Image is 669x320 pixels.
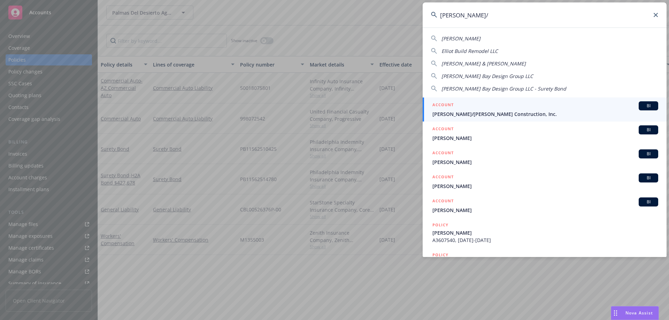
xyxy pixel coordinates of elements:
div: Drag to move [611,306,620,320]
span: Elliot Build Remodel LLC [441,48,498,54]
span: [PERSON_NAME] [432,158,658,166]
span: BI [641,103,655,109]
span: [PERSON_NAME]/[PERSON_NAME] Construction, Inc. [432,110,658,118]
span: [PERSON_NAME] [432,182,658,190]
a: POLICY [423,248,667,278]
span: [PERSON_NAME] Bay Design Group LLC - Surety Bond [441,85,566,92]
h5: POLICY [432,251,448,258]
a: ACCOUNTBI[PERSON_NAME] [423,146,667,170]
a: POLICY[PERSON_NAME]A3607540, [DATE]-[DATE] [423,218,667,248]
span: BI [641,151,655,157]
span: Nova Assist [625,310,653,316]
span: BI [641,199,655,205]
a: ACCOUNTBI[PERSON_NAME]/[PERSON_NAME] Construction, Inc. [423,97,667,122]
h5: ACCOUNT [432,125,454,134]
input: Search... [423,2,667,28]
h5: ACCOUNT [432,101,454,110]
span: [PERSON_NAME] [432,229,658,236]
span: [PERSON_NAME] [441,35,480,42]
h5: POLICY [432,221,448,228]
button: Nova Assist [611,306,659,320]
a: ACCOUNTBI[PERSON_NAME] [423,122,667,146]
a: ACCOUNTBI[PERSON_NAME] [423,170,667,194]
h5: ACCOUNT [432,149,454,158]
h5: ACCOUNT [432,173,454,182]
span: [PERSON_NAME] [432,206,658,214]
span: [PERSON_NAME] [432,134,658,142]
span: BI [641,175,655,181]
h5: ACCOUNT [432,197,454,206]
span: A3607540, [DATE]-[DATE] [432,236,658,244]
a: ACCOUNTBI[PERSON_NAME] [423,194,667,218]
span: [PERSON_NAME] & [PERSON_NAME] [441,60,526,67]
span: BI [641,127,655,133]
span: [PERSON_NAME] Bay Design Group LLC [441,73,533,79]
